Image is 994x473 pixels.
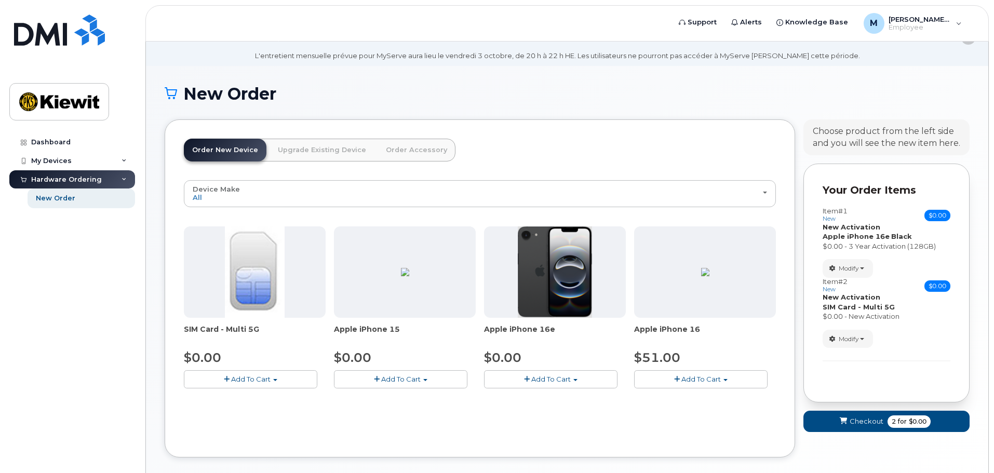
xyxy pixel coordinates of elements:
[184,370,317,388] button: Add To Cart
[225,226,284,318] img: 00D627D4-43E9-49B7-A367-2C99342E128C.jpg
[740,17,762,28] span: Alerts
[193,185,240,193] span: Device Make
[909,417,926,426] span: $0.00
[924,210,950,221] span: $0.00
[701,268,709,276] img: 1AD8B381-DE28-42E7-8D9B-FF8D21CC6502.png
[856,13,969,34] div: Matthew.Park
[184,180,776,207] button: Device Make All
[785,17,848,28] span: Knowledge Base
[823,303,895,311] strong: SIM Card - Multi 5G
[892,417,896,426] span: 2
[688,17,717,28] span: Support
[838,207,848,215] span: #1
[634,370,768,388] button: Add To Cart
[671,12,724,33] a: Support
[896,417,909,426] span: for
[484,350,521,365] span: $0.00
[924,280,950,292] span: $0.00
[184,324,326,345] div: SIM Card - Multi 5G
[165,85,970,103] h1: New Order
[803,411,970,432] button: Checkout 2 for $0.00
[193,193,202,201] span: All
[823,259,873,277] button: Modify
[401,268,409,276] img: 96FE4D95-2934-46F2-B57A-6FE1B9896579.png
[823,232,890,240] strong: Apple iPhone 16e
[823,223,880,231] strong: New Activation
[839,334,859,344] span: Modify
[823,207,848,222] h3: Item
[839,264,859,273] span: Modify
[823,183,950,198] p: Your Order Items
[484,324,626,345] div: Apple iPhone 16e
[949,428,986,465] iframe: Messenger Launcher
[838,277,848,286] span: #2
[270,139,374,161] a: Upgrade Existing Device
[381,375,421,383] span: Add To Cart
[823,215,836,222] small: new
[889,15,951,23] span: [PERSON_NAME].Park
[184,350,221,365] span: $0.00
[823,330,873,348] button: Modify
[870,17,878,30] span: M
[891,232,912,240] strong: Black
[681,375,721,383] span: Add To Cart
[518,226,592,318] img: iPhone_16e_pic.PNG
[334,324,476,345] div: Apple iPhone 15
[823,241,950,251] div: $0.00 - 3 Year Activation (128GB)
[255,32,860,61] div: MyServe scheduled maintenance will occur [DATE][DATE] 8:00 PM - 10:00 PM Eastern. Users will be u...
[769,12,855,33] a: Knowledge Base
[634,350,680,365] span: $51.00
[334,370,467,388] button: Add To Cart
[184,139,266,161] a: Order New Device
[484,370,617,388] button: Add To Cart
[378,139,455,161] a: Order Accessory
[850,416,883,426] span: Checkout
[823,312,950,321] div: $0.00 - New Activation
[334,350,371,365] span: $0.00
[823,293,880,301] strong: New Activation
[813,126,960,150] div: Choose product from the left side and you will see the new item here.
[823,278,848,293] h3: Item
[823,286,836,293] small: new
[231,375,271,383] span: Add To Cart
[634,324,776,345] div: Apple iPhone 16
[724,12,769,33] a: Alerts
[889,23,951,32] span: Employee
[531,375,571,383] span: Add To Cart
